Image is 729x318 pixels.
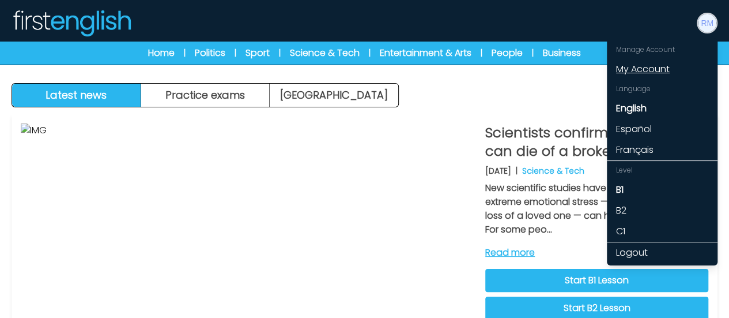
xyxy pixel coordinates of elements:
[516,165,518,177] b: |
[184,47,186,59] span: |
[485,269,708,292] a: Start B1 Lesson
[607,140,717,160] a: Français
[607,98,717,119] a: English
[485,246,708,260] a: Read more
[245,46,270,60] a: Sport
[522,165,584,177] p: Science & Tech
[12,84,141,107] button: Latest news
[607,40,717,59] div: Manage Account
[481,47,482,59] span: |
[380,46,471,60] a: Entertainment & Arts
[279,47,281,59] span: |
[141,84,270,107] button: Practice exams
[148,46,175,60] a: Home
[485,165,511,177] p: [DATE]
[235,47,236,59] span: |
[12,9,131,37] img: Logo
[607,80,717,98] div: Language
[607,242,717,263] a: Logout
[290,46,360,60] a: Science & Tech
[607,161,717,179] div: Level
[532,47,534,59] span: |
[607,200,717,221] a: B2
[607,119,717,140] a: Español
[492,46,523,60] a: People
[543,46,581,60] a: Business
[195,46,225,60] a: Politics
[607,179,717,200] a: B1
[607,59,717,80] a: My Account
[485,181,708,237] p: New scientific studies have confirmed that extreme emotional stress — especially after the loss o...
[369,47,371,59] span: |
[607,221,717,242] a: C1
[698,14,716,32] img: Rita Martella
[485,124,708,160] p: Scientists confirm that people can die of a broken heart
[270,84,398,107] a: [GEOGRAPHIC_DATA]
